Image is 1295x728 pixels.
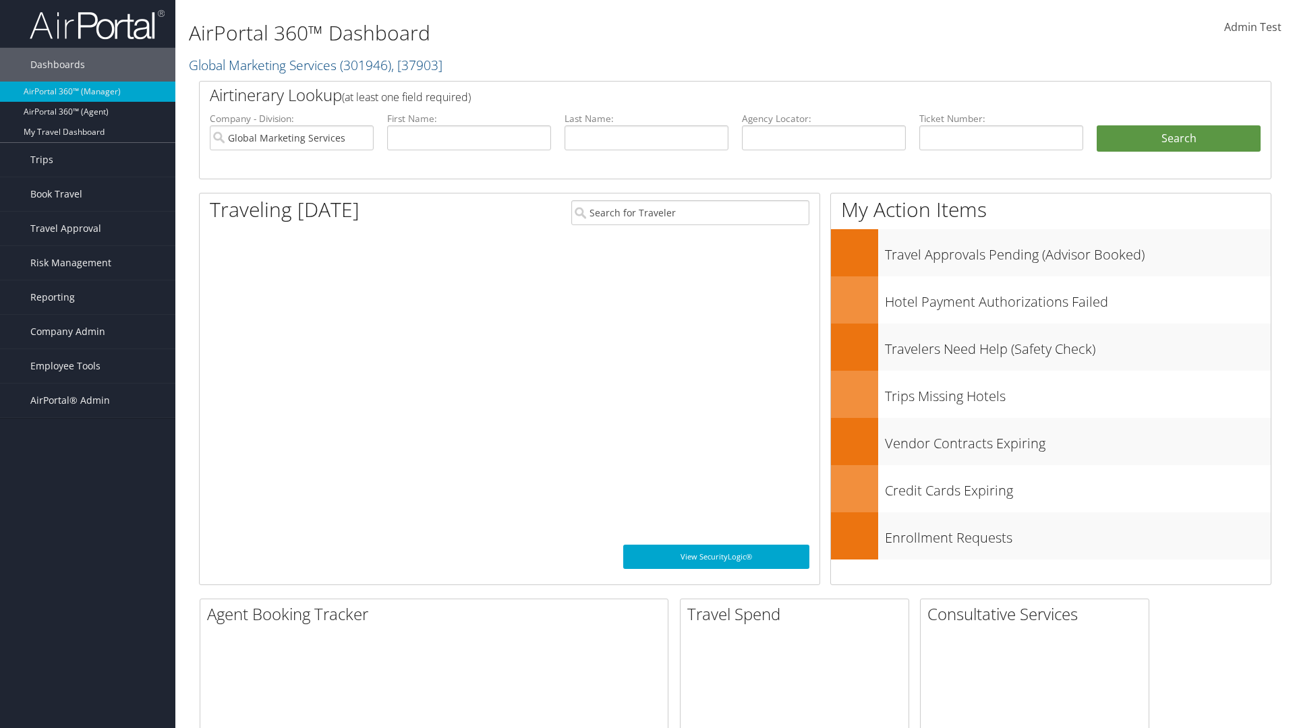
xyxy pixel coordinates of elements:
label: Agency Locator: [742,112,906,125]
span: (at least one field required) [342,90,471,104]
h3: Travelers Need Help (Safety Check) [885,333,1271,359]
a: Travelers Need Help (Safety Check) [831,324,1271,371]
h2: Consultative Services [927,603,1149,626]
h1: Traveling [DATE] [210,195,359,224]
h3: Hotel Payment Authorizations Failed [885,286,1271,311]
label: Company - Division: [210,112,374,125]
h3: Vendor Contracts Expiring [885,427,1271,453]
input: Search for Traveler [571,200,809,225]
h3: Credit Cards Expiring [885,475,1271,500]
a: Admin Test [1224,7,1282,49]
a: View SecurityLogic® [623,545,809,569]
a: Enrollment Requests [831,512,1271,559]
span: Travel Approval [30,212,101,245]
span: Book Travel [30,177,82,211]
span: , [ 37903 ] [391,56,442,74]
h3: Travel Approvals Pending (Advisor Booked) [885,239,1271,264]
h1: AirPortal 360™ Dashboard [189,19,917,47]
h2: Travel Spend [687,603,909,626]
span: Employee Tools [30,349,100,383]
a: Credit Cards Expiring [831,465,1271,512]
h1: My Action Items [831,195,1271,224]
span: Admin Test [1224,20,1282,34]
span: AirPortal® Admin [30,384,110,417]
a: Global Marketing Services [189,56,442,74]
h3: Trips Missing Hotels [885,380,1271,406]
span: ( 301946 ) [340,56,391,74]
a: Hotel Payment Authorizations Failed [831,276,1271,324]
h3: Enrollment Requests [885,522,1271,547]
span: Trips [30,143,53,177]
span: Dashboards [30,48,85,82]
button: Search [1097,125,1261,152]
a: Travel Approvals Pending (Advisor Booked) [831,229,1271,276]
h2: Agent Booking Tracker [207,603,668,626]
label: Ticket Number: [919,112,1083,125]
label: Last Name: [565,112,728,125]
h2: Airtinerary Lookup [210,84,1172,107]
span: Company Admin [30,315,105,348]
span: Risk Management [30,246,111,280]
a: Vendor Contracts Expiring [831,418,1271,465]
img: airportal-logo.png [30,9,165,40]
label: First Name: [387,112,551,125]
span: Reporting [30,280,75,314]
a: Trips Missing Hotels [831,371,1271,418]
